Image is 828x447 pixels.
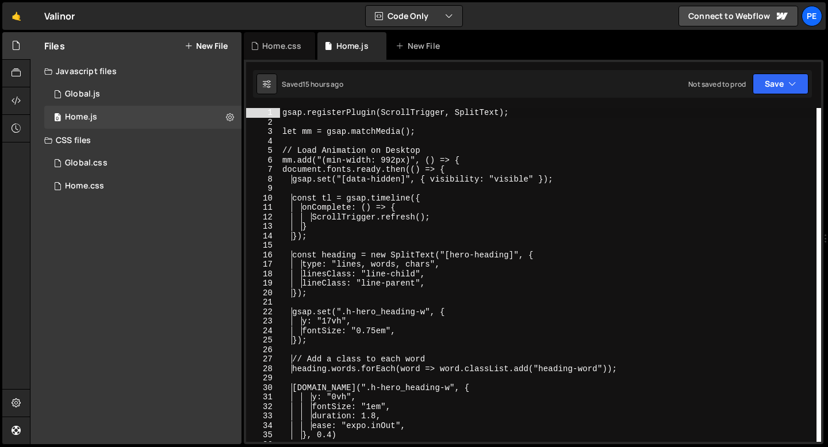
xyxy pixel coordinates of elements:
div: 3 [246,127,280,137]
div: Global.js [65,89,100,99]
div: Javascript files [30,60,241,83]
div: 6 [246,156,280,165]
button: Code Only [366,6,462,26]
div: 25 [246,336,280,345]
div: 16 [246,251,280,260]
div: 21 [246,298,280,307]
div: 8 [246,175,280,184]
div: 20 [246,288,280,298]
div: 35 [246,430,280,440]
div: 9 [246,184,280,194]
div: 13 [246,222,280,232]
span: 0 [54,114,61,123]
div: 15 [246,241,280,251]
button: Save [753,74,808,94]
div: Not saved to prod [688,79,746,89]
a: Pe [802,6,822,26]
div: CSS files [30,129,241,152]
div: 33 [246,411,280,421]
div: 12 [246,213,280,222]
div: Home.css [65,181,104,191]
div: Saved [282,79,343,89]
div: Home.css [262,40,301,52]
div: 24 [246,326,280,336]
div: 14 [246,232,280,241]
div: 16704/45813.css [44,175,241,198]
div: 19 [246,279,280,288]
div: 10 [246,194,280,203]
div: 34 [246,421,280,431]
div: 30 [246,383,280,393]
div: 29 [246,373,280,383]
div: 16704/45652.js [44,106,241,129]
div: 16704/45653.js [44,83,241,106]
div: 1 [246,108,280,118]
div: 31 [246,392,280,402]
div: 15 hours ago [302,79,343,89]
div: 27 [246,354,280,364]
div: Valinor [44,9,75,23]
div: 16704/45678.css [44,152,241,175]
button: New File [185,41,228,51]
div: 5 [246,146,280,156]
div: 11 [246,203,280,213]
div: 26 [246,345,280,355]
a: 🤙 [2,2,30,30]
div: 32 [246,402,280,412]
div: 4 [246,137,280,147]
div: 22 [246,307,280,317]
h2: Files [44,40,65,52]
div: Global.css [65,158,108,168]
div: 28 [246,364,280,374]
div: 23 [246,317,280,326]
div: 7 [246,165,280,175]
div: 2 [246,118,280,128]
div: Home.js [336,40,369,52]
div: New File [396,40,444,52]
a: Connect to Webflow [678,6,798,26]
div: 17 [246,260,280,269]
div: Home.js [65,112,97,122]
div: 18 [246,269,280,279]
